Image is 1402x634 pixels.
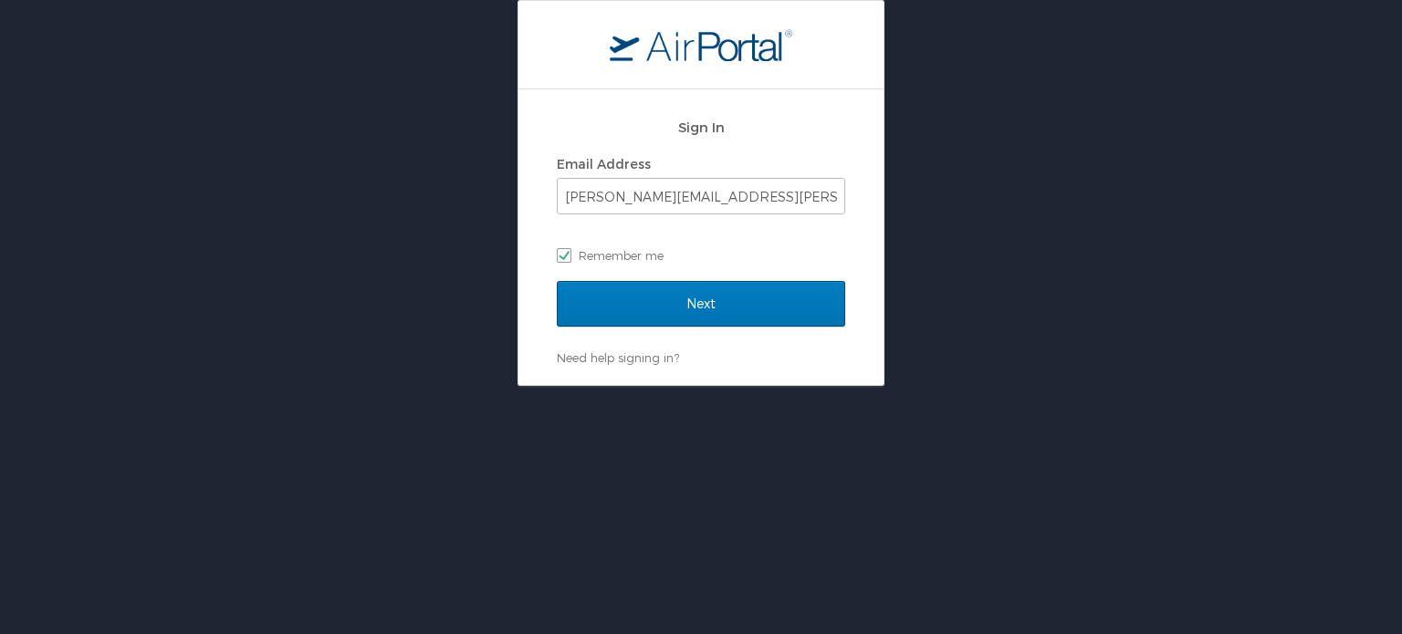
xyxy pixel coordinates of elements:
[557,117,845,138] h2: Sign In
[557,281,845,327] input: Next
[557,156,651,171] label: Email Address
[557,242,845,269] label: Remember me
[610,28,792,61] img: logo
[557,350,679,365] a: Need help signing in?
